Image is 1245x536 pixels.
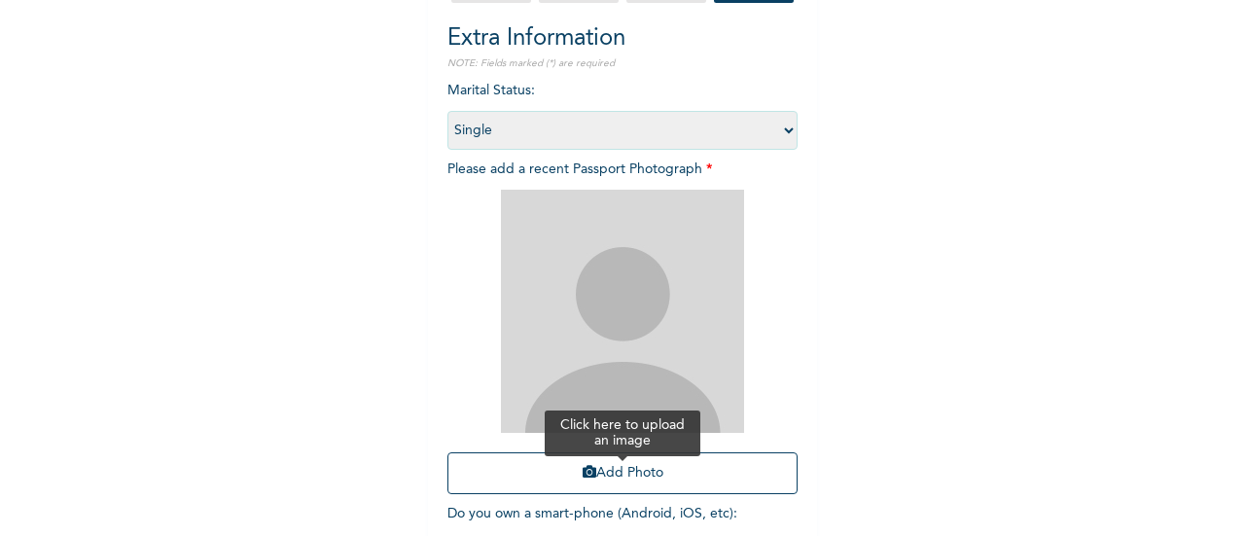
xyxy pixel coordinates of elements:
span: Please add a recent Passport Photograph [447,162,798,504]
span: Marital Status : [447,84,798,137]
img: Crop [501,190,744,433]
h2: Extra Information [447,21,798,56]
button: Add Photo [447,452,798,494]
p: NOTE: Fields marked (*) are required [447,56,798,71]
